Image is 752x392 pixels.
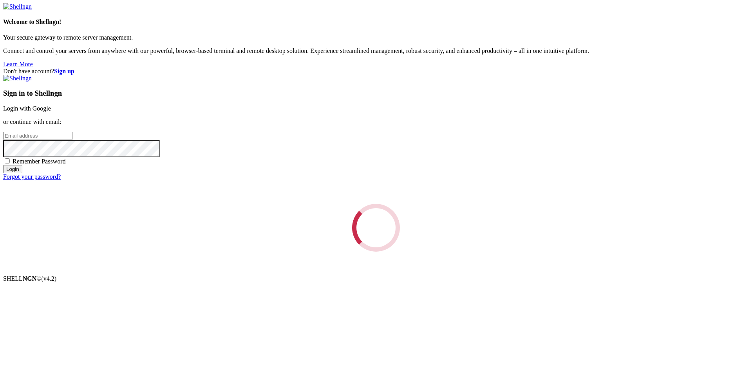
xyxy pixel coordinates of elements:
span: Remember Password [13,158,66,165]
div: Don't have account? [3,68,749,75]
b: NGN [23,275,37,282]
p: Your secure gateway to remote server management. [3,34,749,41]
img: Shellngn [3,75,32,82]
input: Login [3,165,22,173]
a: Sign up [54,68,74,74]
p: or continue with email: [3,118,749,125]
p: Connect and control your servers from anywhere with our powerful, browser-based terminal and remo... [3,47,749,54]
span: SHELL © [3,275,56,282]
a: Forgot your password? [3,173,61,180]
h3: Sign in to Shellngn [3,89,749,98]
a: Login with Google [3,105,51,112]
div: Loading... [352,204,400,252]
span: 4.2.0 [42,275,57,282]
input: Remember Password [5,158,10,163]
h4: Welcome to Shellngn! [3,18,749,25]
a: Learn More [3,61,33,67]
img: Shellngn [3,3,32,10]
input: Email address [3,132,72,140]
